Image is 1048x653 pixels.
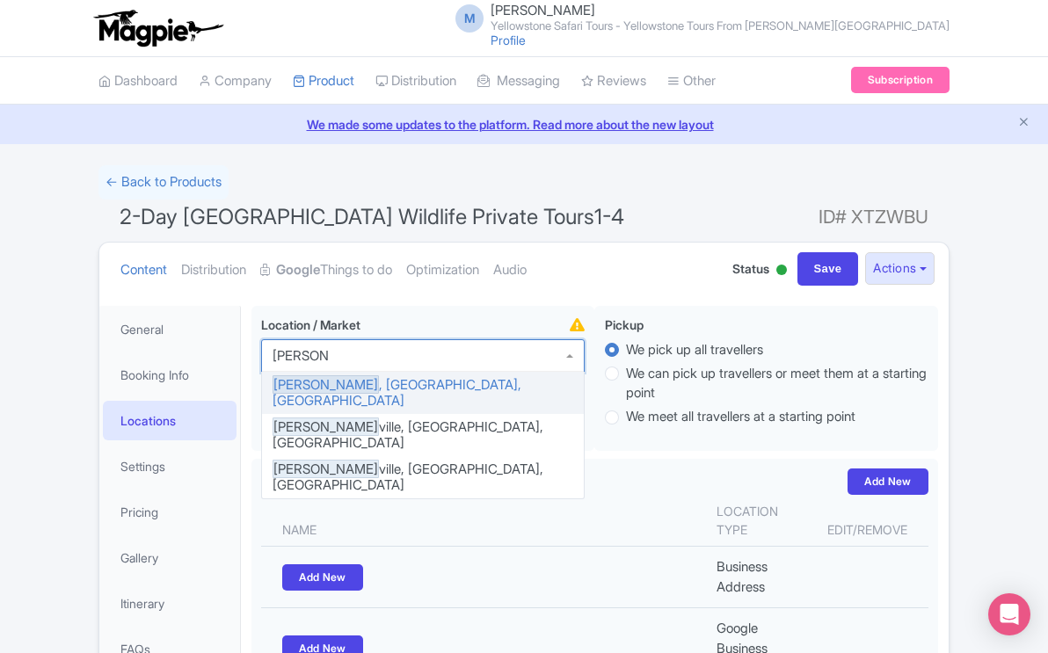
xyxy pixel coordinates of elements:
div: ville, [GEOGRAPHIC_DATA], [GEOGRAPHIC_DATA] [262,414,584,456]
a: Distribution [181,243,246,298]
td: Business Address [706,547,817,608]
button: Actions [865,252,935,285]
span: Status [732,259,769,278]
span: Pickup [605,317,644,332]
a: Reviews [581,57,646,105]
th: Location type [706,495,817,547]
label: We meet all travellers at a starting point [626,407,855,427]
a: M [PERSON_NAME] Yellowstone Safari Tours - Yellowstone Tours From [PERSON_NAME][GEOGRAPHIC_DATA] [445,4,950,32]
label: We pick up all travellers [626,340,763,360]
a: Subscription [851,67,950,93]
a: We made some updates to the platform. Read more about the new layout [11,115,1037,134]
label: We can pick up travellers or meet them at a starting point [626,364,928,403]
button: Close announcement [1017,113,1030,134]
input: Save [797,252,859,286]
a: Optimization [406,243,479,298]
a: Distribution [375,57,456,105]
a: Profile [491,33,526,47]
th: Edit/Remove [817,495,928,547]
a: Add New [848,468,928,495]
a: General [103,309,237,349]
a: GoogleThings to do [260,243,392,298]
span: [PERSON_NAME] [273,417,379,436]
span: ID# XTZWBU [819,200,928,235]
span: [PERSON_NAME] [273,460,379,478]
a: Content [120,243,167,298]
div: Active [773,258,790,285]
a: Add New [282,564,363,591]
a: Audio [493,243,527,298]
a: ← Back to Products [98,165,229,200]
a: Settings [103,446,237,486]
img: logo-ab69f6fb50320c5b225c76a69d11143b.png [90,9,226,47]
span: Location / Market [261,317,360,332]
a: Locations [103,401,237,440]
a: Pricing [103,492,237,532]
strong: Google [276,260,320,280]
span: [PERSON_NAME] [273,375,379,394]
a: Itinerary [103,584,237,623]
small: Yellowstone Safari Tours - Yellowstone Tours From [PERSON_NAME][GEOGRAPHIC_DATA] [491,20,950,32]
a: Company [199,57,272,105]
a: Other [667,57,716,105]
div: Open Intercom Messenger [988,593,1030,635]
a: Messaging [477,57,560,105]
span: 2-Day [GEOGRAPHIC_DATA] Wildlife Private Tours1-4 [120,204,624,229]
a: Gallery [103,538,237,577]
div: , [GEOGRAPHIC_DATA], [GEOGRAPHIC_DATA] [262,372,584,414]
th: Name [261,495,706,547]
span: M [455,4,484,33]
span: [PERSON_NAME] [491,2,595,18]
div: ville, [GEOGRAPHIC_DATA], [GEOGRAPHIC_DATA] [262,456,584,498]
a: Dashboard [98,57,178,105]
a: Product [293,57,354,105]
a: Booking Info [103,355,237,395]
input: Select location [273,348,328,364]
